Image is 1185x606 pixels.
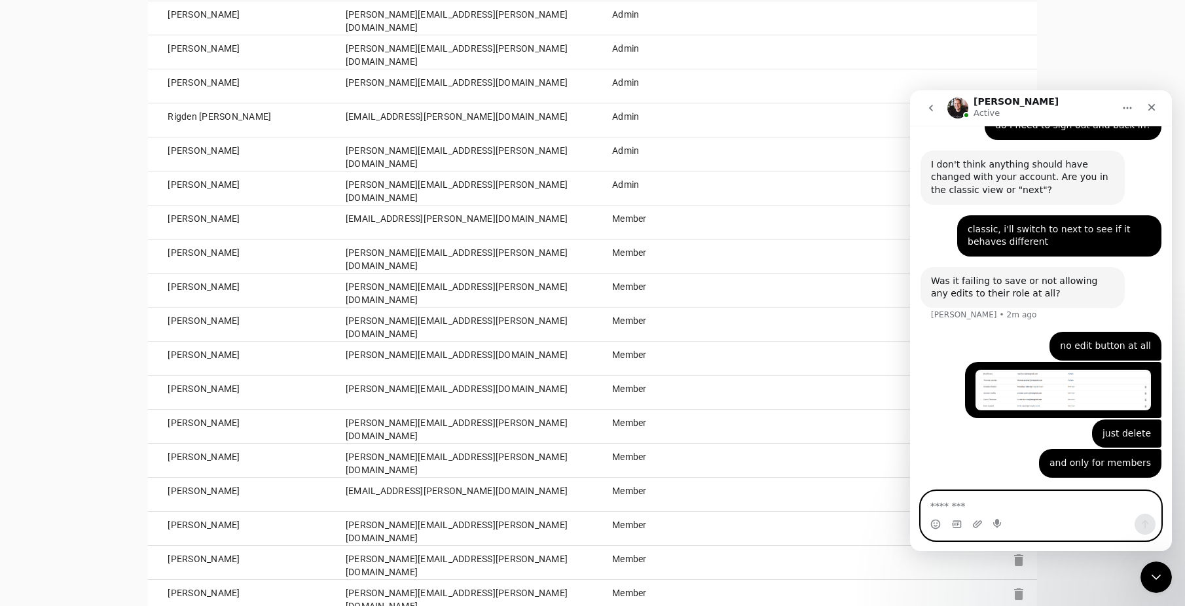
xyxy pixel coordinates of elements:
[326,171,592,205] td: [PERSON_NAME][EMAIL_ADDRESS][PERSON_NAME][DOMAIN_NAME]
[148,1,326,35] td: [PERSON_NAME]
[148,171,326,205] td: [PERSON_NAME]
[148,410,326,444] td: [PERSON_NAME]
[592,205,726,240] td: Member
[592,103,726,137] td: Admin
[148,444,326,478] td: [PERSON_NAME]
[592,512,726,546] td: Member
[592,376,726,410] td: Member
[148,308,326,342] td: [PERSON_NAME]
[326,546,592,580] td: [PERSON_NAME][EMAIL_ADDRESS][PERSON_NAME][DOMAIN_NAME]
[326,205,592,240] td: [EMAIL_ADDRESS][PERSON_NAME][DOMAIN_NAME]
[910,90,1172,551] iframe: Intercom live chat
[592,478,726,512] td: Member
[592,342,726,376] td: Member
[148,205,326,240] td: [PERSON_NAME]
[326,1,592,35] td: [PERSON_NAME][EMAIL_ADDRESS][PERSON_NAME][DOMAIN_NAME]
[1140,561,1172,593] iframe: Intercom live chat
[148,103,326,137] td: Rigden [PERSON_NAME]
[326,35,592,69] td: [PERSON_NAME][EMAIL_ADDRESS][PERSON_NAME][DOMAIN_NAME]
[148,274,326,308] td: [PERSON_NAME]
[1011,586,1027,602] mat-icon: delete
[148,376,326,410] td: [PERSON_NAME]
[592,137,726,171] td: Admin
[592,35,726,69] td: Admin
[148,478,326,512] td: [PERSON_NAME]
[148,35,326,69] td: [PERSON_NAME]
[326,69,592,103] td: [PERSON_NAME][EMAIL_ADDRESS][DOMAIN_NAME]
[148,137,326,171] td: [PERSON_NAME]
[592,308,726,342] td: Member
[592,69,726,103] td: Admin
[326,103,592,137] td: [EMAIL_ADDRESS][PERSON_NAME][DOMAIN_NAME]
[148,240,326,274] td: [PERSON_NAME]
[592,274,726,308] td: Member
[326,240,592,274] td: [PERSON_NAME][EMAIL_ADDRESS][PERSON_NAME][DOMAIN_NAME]
[326,308,592,342] td: [PERSON_NAME][EMAIL_ADDRESS][PERSON_NAME][DOMAIN_NAME]
[326,512,592,546] td: [PERSON_NAME][EMAIL_ADDRESS][PERSON_NAME][DOMAIN_NAME]
[592,171,726,205] td: Admin
[148,69,326,103] td: [PERSON_NAME]
[326,478,592,512] td: [EMAIL_ADDRESS][PERSON_NAME][DOMAIN_NAME]
[592,1,726,35] td: Admin
[326,444,592,478] td: [PERSON_NAME][EMAIL_ADDRESS][PERSON_NAME][DOMAIN_NAME]
[326,342,592,376] td: [PERSON_NAME][EMAIL_ADDRESS][DOMAIN_NAME]
[592,240,726,274] td: Member
[326,274,592,308] td: [PERSON_NAME][EMAIL_ADDRESS][PERSON_NAME][DOMAIN_NAME]
[1011,552,1027,568] mat-icon: delete
[326,410,592,444] td: [PERSON_NAME][EMAIL_ADDRESS][PERSON_NAME][DOMAIN_NAME]
[148,342,326,376] td: [PERSON_NAME]
[592,546,726,580] td: Member
[148,546,326,580] td: [PERSON_NAME]
[326,137,592,171] td: [PERSON_NAME][EMAIL_ADDRESS][PERSON_NAME][DOMAIN_NAME]
[592,410,726,444] td: Member
[148,512,326,546] td: [PERSON_NAME]
[326,376,592,410] td: [PERSON_NAME][EMAIL_ADDRESS][DOMAIN_NAME]
[592,444,726,478] td: Member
